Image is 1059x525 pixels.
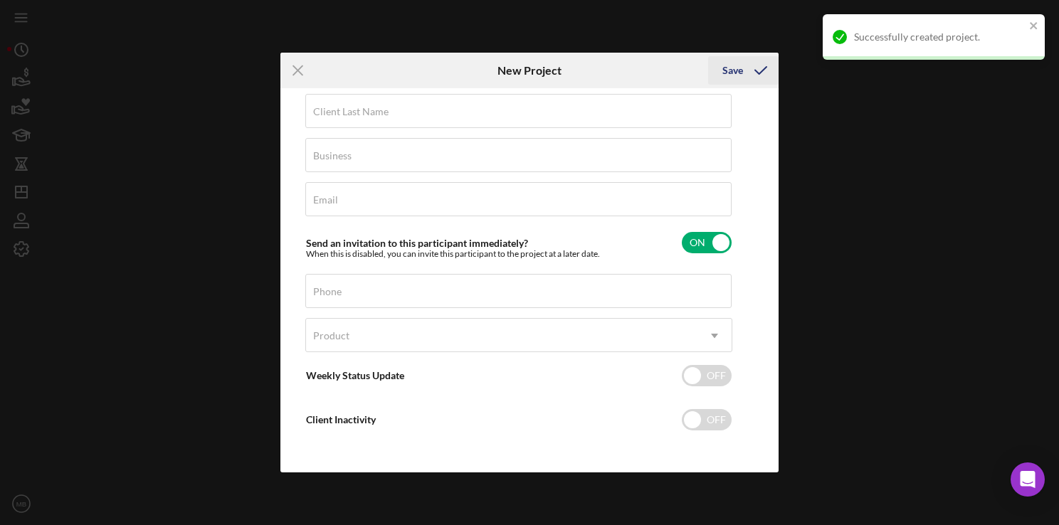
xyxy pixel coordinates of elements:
label: Client Last Name [313,106,389,117]
button: close [1029,20,1039,33]
label: Phone [313,286,342,297]
div: Save [722,56,743,85]
label: Weekly Status Update [306,369,404,381]
label: Email [313,194,338,206]
div: Open Intercom Messenger [1011,462,1045,497]
h6: New Project [497,64,562,77]
div: When this is disabled, you can invite this participant to the project at a later date. [306,249,600,259]
button: Save [708,56,779,85]
div: Successfully created project. [854,31,1025,43]
label: Send an invitation to this participant immediately? [306,237,528,249]
div: Product [313,330,349,341]
label: Client Inactivity [306,413,376,425]
label: Business [313,150,352,161]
